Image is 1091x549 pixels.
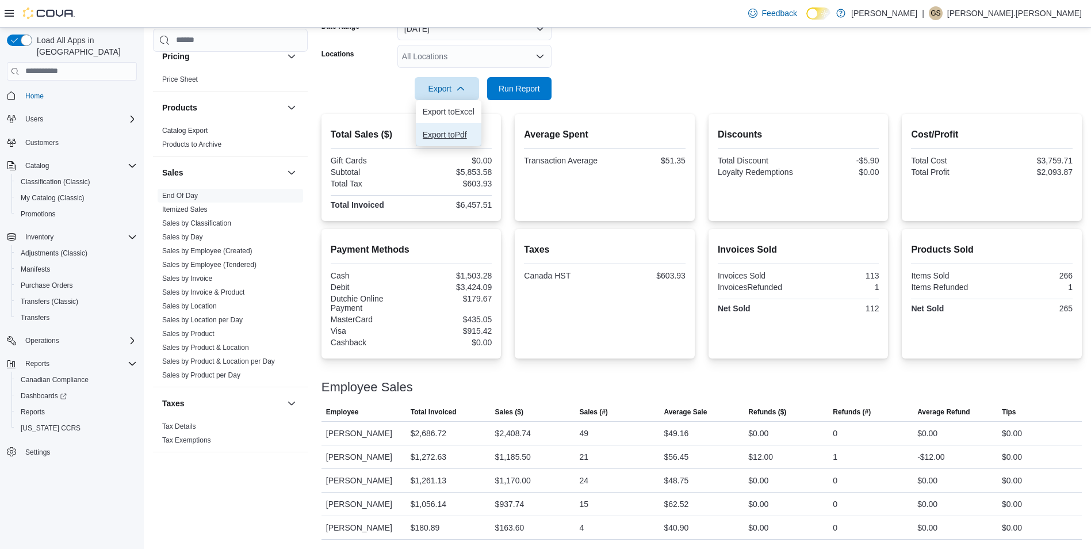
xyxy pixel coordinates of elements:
[411,450,446,464] div: $1,272.63
[321,422,406,445] div: [PERSON_NAME]
[947,6,1082,20] p: [PERSON_NAME].[PERSON_NAME]
[331,315,409,324] div: MasterCard
[21,193,85,203] span: My Catalog (Classic)
[331,294,409,312] div: Dutchie Online Payment
[994,156,1073,165] div: $3,759.71
[12,277,141,293] button: Purchase Orders
[1002,521,1022,535] div: $0.00
[162,75,198,84] span: Price Sheet
[16,373,93,387] a: Canadian Compliance
[153,189,308,387] div: Sales
[162,371,240,380] span: Sales by Product per Day
[524,128,686,142] h2: Average Spent
[12,372,141,388] button: Canadian Compliance
[162,302,217,311] span: Sales by Location
[16,421,137,435] span: Washington CCRS
[12,190,141,206] button: My Catalog (Classic)
[21,391,67,401] span: Dashboards
[929,6,943,20] div: Geoff St.Germain
[162,51,189,62] h3: Pricing
[21,136,63,150] a: Customers
[21,334,64,348] button: Operations
[12,245,141,261] button: Adjustments (Classic)
[25,161,49,170] span: Catalog
[162,302,217,310] a: Sales by Location
[411,474,446,487] div: $1,261.13
[162,436,211,445] span: Tax Exemptions
[162,274,212,283] span: Sales by Invoice
[162,219,231,228] span: Sales by Classification
[2,134,141,151] button: Customers
[162,329,215,338] span: Sales by Product
[423,130,474,139] span: Export to Pdf
[21,265,50,274] span: Manifests
[495,474,531,487] div: $1,170.00
[1002,450,1022,464] div: $0.00
[718,167,796,177] div: Loyalty Redemptions
[162,330,215,338] a: Sales by Product
[162,316,243,324] a: Sales by Location per Day
[16,373,137,387] span: Canadian Compliance
[524,156,602,165] div: Transaction Average
[931,6,940,20] span: GS
[162,167,282,178] button: Sales
[416,123,481,146] button: Export toPdf
[580,407,608,417] span: Sales (#)
[162,233,203,241] a: Sales by Day
[21,334,137,348] span: Operations
[331,128,492,142] h2: Total Sales ($)
[535,52,545,61] button: Open list of options
[32,35,137,58] span: Load All Apps in [GEOGRAPHIC_DATA]
[748,497,768,511] div: $0.00
[911,128,1073,142] h2: Cost/Profit
[16,191,137,205] span: My Catalog (Classic)
[801,304,879,313] div: 112
[414,315,492,324] div: $435.05
[748,521,768,535] div: $0.00
[331,200,384,209] strong: Total Invoiced
[917,497,937,511] div: $0.00
[21,444,137,459] span: Settings
[16,311,54,325] a: Transfers
[748,474,768,487] div: $0.00
[162,422,196,430] a: Tax Details
[664,474,688,487] div: $48.75
[285,49,298,63] button: Pricing
[21,89,48,103] a: Home
[833,450,837,464] div: 1
[414,200,492,209] div: $6,457.51
[162,357,275,365] a: Sales by Product & Location per Day
[162,140,221,149] span: Products to Archive
[162,102,197,113] h3: Products
[331,179,409,188] div: Total Tax
[911,243,1073,257] h2: Products Sold
[911,304,944,313] strong: Net Sold
[285,396,298,410] button: Taxes
[414,326,492,335] div: $915.42
[580,521,584,535] div: 4
[411,521,440,535] div: $180.89
[2,443,141,460] button: Settings
[917,426,937,440] div: $0.00
[12,206,141,222] button: Promotions
[12,174,141,190] button: Classification (Classic)
[16,311,137,325] span: Transfers
[2,333,141,349] button: Operations
[12,404,141,420] button: Reports
[321,493,406,516] div: [PERSON_NAME]
[162,127,208,135] a: Catalog Export
[331,338,409,347] div: Cashback
[285,101,298,115] button: Products
[162,219,231,227] a: Sales by Classification
[16,421,85,435] a: [US_STATE] CCRS
[162,75,198,83] a: Price Sheet
[21,281,73,290] span: Purchase Orders
[21,445,55,459] a: Settings
[2,356,141,372] button: Reports
[580,450,589,464] div: 21
[994,283,1073,292] div: 1
[331,283,409,292] div: Debit
[162,167,183,178] h3: Sales
[718,283,796,292] div: InvoicesRefunded
[414,179,492,188] div: $603.93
